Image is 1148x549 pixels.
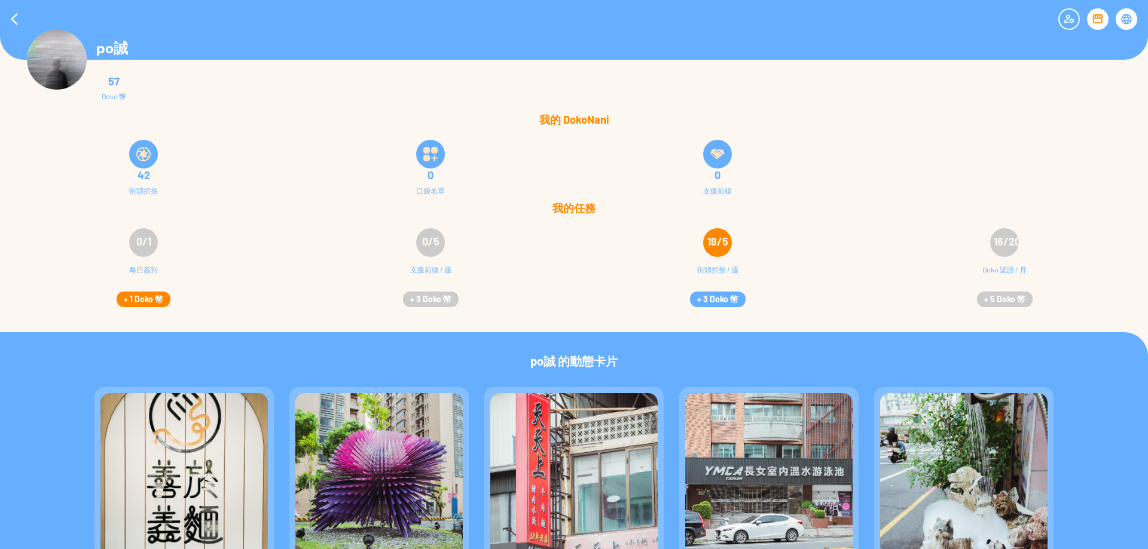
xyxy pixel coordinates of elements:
[977,292,1033,307] button: + 5 Doko 幣
[27,30,87,90] img: Visruth.jpg not found
[423,147,438,161] img: bucketListIcon.svg
[703,186,732,195] div: 支援前線
[982,264,1027,288] div: Doko 認證 / 月
[136,147,151,161] img: snapShot.svg
[707,235,728,248] span: 19/5
[7,169,280,181] div: 42
[117,292,170,307] button: + 1 Doko 幣
[422,235,439,248] span: 0/5
[136,235,151,248] span: 0/1
[710,147,725,161] img: frontLineSupply.svg
[416,186,445,195] div: 口袋名單
[129,186,158,195] div: 街頭抓拍
[102,75,126,87] div: 57
[994,235,1021,248] span: 16/20
[294,169,567,181] div: 0
[690,292,746,307] button: + 3 Doko 幣
[581,169,854,181] div: 0
[129,264,158,288] div: 每日簽到
[410,264,451,288] div: 支援前線 / 週
[403,292,459,307] button: + 3 Doko 幣
[102,92,126,100] div: Doko 幣
[96,39,128,59] p: po誠
[697,264,738,288] div: 街頭抓拍 / 週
